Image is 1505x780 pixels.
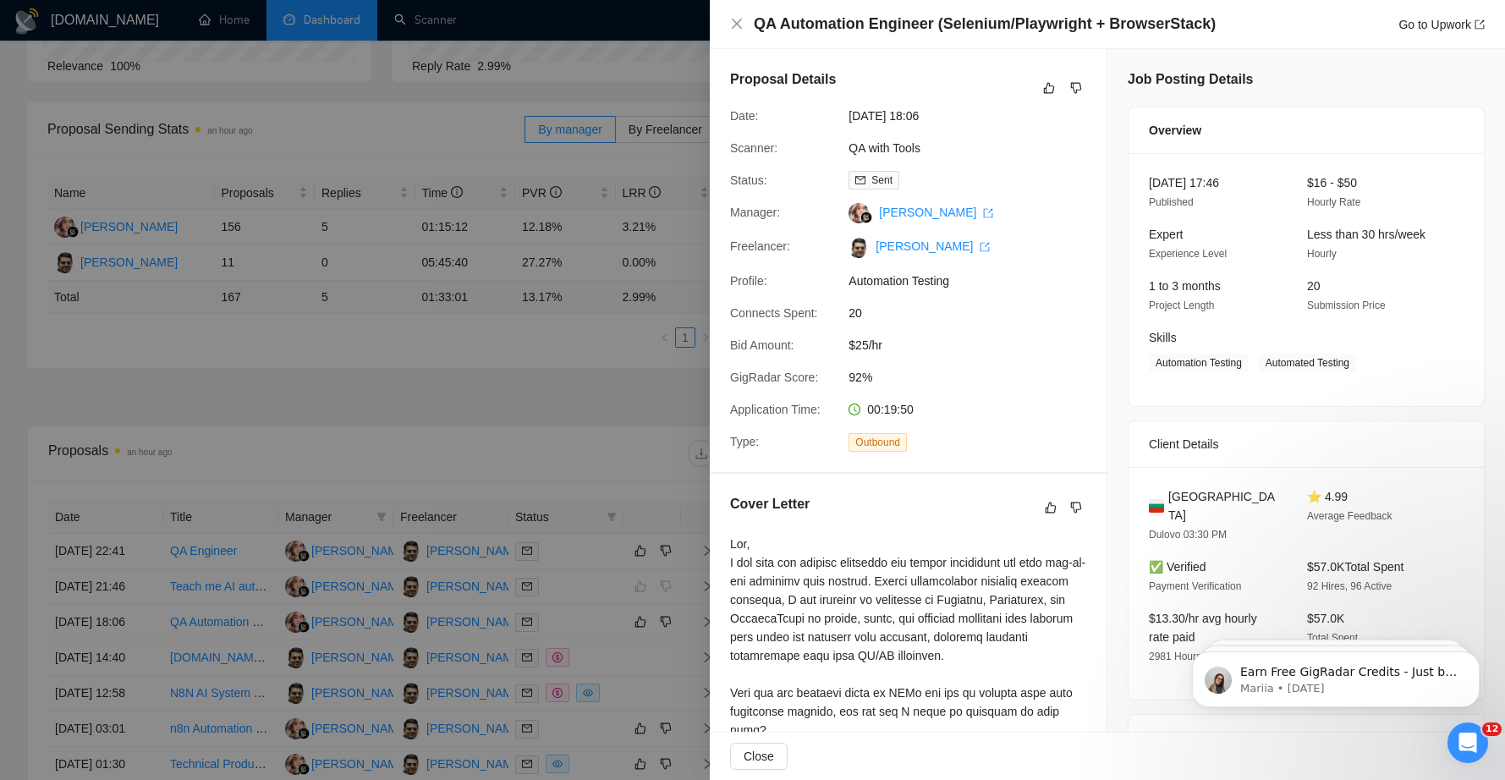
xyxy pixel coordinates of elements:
button: Close [730,743,788,770]
span: Less than 30 hrs/week [1307,228,1425,241]
span: Automation Testing [849,272,1102,290]
span: [GEOGRAPHIC_DATA] [1168,487,1280,525]
span: clock-circle [849,404,860,415]
span: Manager: [730,206,780,219]
span: Date: [730,109,758,123]
span: dislike [1070,501,1082,514]
span: Automation Testing [1149,354,1249,372]
iframe: Intercom live chat [1447,722,1488,763]
span: export [1475,19,1485,30]
span: $25/hr [849,336,1102,354]
span: Published [1149,196,1194,208]
button: dislike [1066,497,1086,518]
span: Submission Price [1307,299,1386,311]
span: Skills [1149,331,1177,344]
span: Scanner: [730,141,777,155]
span: like [1045,501,1057,514]
span: Sent [871,174,893,186]
span: Bid Amount: [730,338,794,352]
button: Close [730,17,744,31]
a: [PERSON_NAME] export [876,239,990,253]
span: Application Time: [730,403,821,416]
span: Payment Verification [1149,580,1241,592]
span: Type: [730,435,759,448]
img: gigradar-bm.png [860,211,872,223]
button: dislike [1066,78,1086,98]
iframe: Intercom notifications message [1167,616,1505,734]
div: Job Description [1149,715,1464,761]
span: mail [855,175,865,185]
button: like [1039,78,1059,98]
div: Client Details [1149,421,1464,467]
span: $57.0K Total Spent [1307,560,1403,574]
span: Freelancer: [730,239,790,253]
a: [PERSON_NAME] export [879,206,993,219]
span: Expert [1149,228,1183,241]
span: Outbound [849,433,907,452]
button: like [1041,497,1061,518]
span: $16 - $50 [1307,176,1357,190]
span: Profile: [730,274,767,288]
span: Automated Testing [1259,354,1356,372]
span: $57.0K [1307,612,1344,625]
span: Close [744,747,774,766]
h5: Cover Letter [730,494,810,514]
span: 92% [849,368,1102,387]
span: ⭐ 4.99 [1307,490,1348,503]
span: Average Feedback [1307,510,1392,522]
span: like [1043,81,1055,95]
h4: QA Automation Engineer (Selenium/Playwright + BrowserStack) [754,14,1216,35]
span: dislike [1070,81,1082,95]
h5: Job Posting Details [1128,69,1253,90]
a: Go to Upworkexport [1398,18,1485,31]
span: $13.30/hr avg hourly rate paid [1149,612,1257,644]
span: 1 to 3 months [1149,279,1221,293]
span: 20 [1307,279,1321,293]
span: Experience Level [1149,248,1227,260]
img: 🇧🇬 [1149,497,1164,515]
span: 12 [1482,722,1502,736]
span: Hourly Rate [1307,196,1360,208]
span: Overview [1149,121,1201,140]
span: ✅ Verified [1149,560,1206,574]
span: 92 Hires, 96 Active [1307,580,1392,592]
span: 00:19:50 [867,403,914,416]
h5: Proposal Details [730,69,836,90]
a: QA with Tools [849,141,920,155]
span: export [980,242,990,252]
span: Project Length [1149,299,1214,311]
span: Status: [730,173,767,187]
span: close [730,17,744,30]
span: Hourly [1307,248,1337,260]
span: Connects Spent: [730,306,818,320]
img: c1iKeaDyC9pHXJQXmUk0g40TM3sE0rMXz21osXO1jjsCb16zoZlqDQBQw1TD_b2kFE [849,238,869,258]
span: Dulovo 03:30 PM [1149,529,1227,541]
span: GigRadar Score: [730,371,818,384]
span: export [983,208,993,218]
span: [DATE] 18:06 [849,107,1102,125]
span: 2981 Hours [1149,651,1201,662]
span: [DATE] 17:46 [1149,176,1219,190]
span: 20 [849,304,1102,322]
